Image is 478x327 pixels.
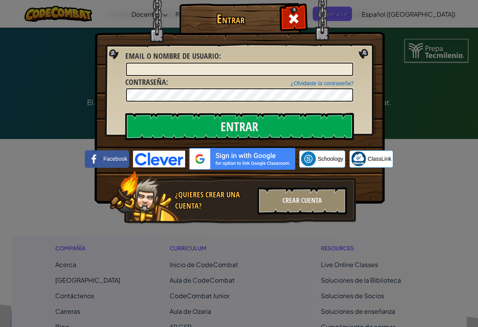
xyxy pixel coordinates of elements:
[368,155,392,163] span: ClassLink
[125,51,219,61] span: Email o Nombre de usuario
[87,151,102,166] img: facebook_small.png
[291,80,354,86] a: ¿Olvidaste la contraseña?
[301,151,316,166] img: schoology.png
[257,187,347,214] div: Crear Cuenta
[133,151,185,167] img: clever-logo-blue.png
[125,77,166,87] span: Contraseña
[103,155,127,163] span: Facebook
[351,151,366,166] img: classlink-logo-small.png
[189,148,295,170] img: gplus_sso_button2.svg
[318,155,343,163] span: Schoology
[125,51,221,62] label: :
[175,189,253,211] div: ¿Quieres crear una cuenta?
[125,77,168,88] label: :
[181,12,280,26] h1: Entrar
[125,113,354,140] input: Entrar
